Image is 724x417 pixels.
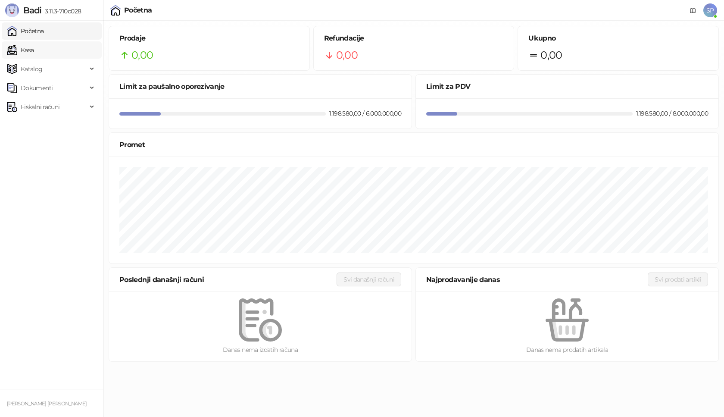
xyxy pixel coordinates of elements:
button: Svi današnji računi [337,273,401,286]
div: 1.198.580,00 / 8.000.000,00 [634,109,710,118]
span: 0,00 [336,47,358,63]
div: Limit za PDV [426,81,708,92]
img: Logo [5,3,19,17]
a: Kasa [7,41,34,59]
div: Danas nema izdatih računa [123,345,398,354]
div: 1.198.580,00 / 6.000.000,00 [328,109,403,118]
div: Promet [119,139,708,150]
h5: Ukupno [528,33,708,44]
h5: Prodaje [119,33,299,44]
div: Najprodavanije danas [426,274,648,285]
button: Svi prodati artikli [648,273,708,286]
span: SP [703,3,717,17]
span: Badi [23,5,41,16]
span: 0,00 [131,47,153,63]
span: 3.11.3-710c028 [41,7,81,15]
div: Limit za paušalno oporezivanje [119,81,401,92]
small: [PERSON_NAME] [PERSON_NAME] [7,401,87,407]
h5: Refundacije [324,33,504,44]
span: Fiskalni računi [21,98,59,116]
div: Danas nema prodatih artikala [430,345,705,354]
span: 0,00 [540,47,562,63]
a: Dokumentacija [686,3,700,17]
span: Dokumenti [21,79,53,97]
span: Katalog [21,60,43,78]
div: Početna [124,7,152,14]
a: Početna [7,22,44,40]
div: Poslednji današnji računi [119,274,337,285]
